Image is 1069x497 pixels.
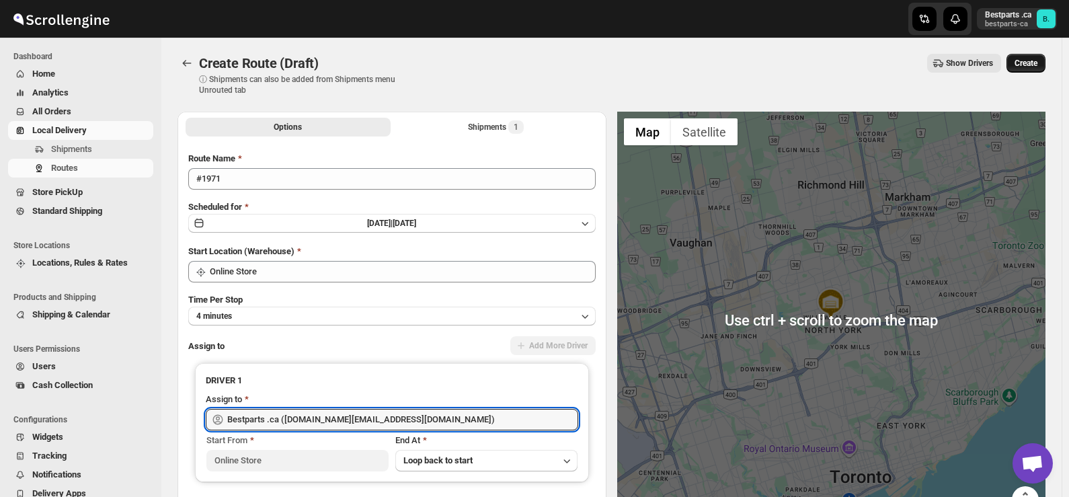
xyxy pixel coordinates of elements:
[927,54,1001,73] button: Show Drivers
[32,69,55,79] span: Home
[13,344,155,354] span: Users Permissions
[206,435,247,445] span: Start From
[1037,9,1056,28] span: Bestparts .ca
[468,120,524,134] div: Shipments
[186,118,391,137] button: All Route Options
[199,55,319,71] span: Create Route (Draft)
[1043,15,1050,24] text: B.
[8,305,153,324] button: Shipping & Calendar
[8,159,153,178] button: Routes
[188,246,294,256] span: Start Location (Warehouse)
[188,202,242,212] span: Scheduled for
[206,393,242,406] div: Assign to
[11,2,112,36] img: ScrollEngine
[32,206,102,216] span: Standard Shipping
[188,214,596,233] button: [DATE]|[DATE]
[403,455,473,465] span: Loop back to start
[395,434,578,447] div: End At
[671,118,738,145] button: Show satellite imagery
[188,168,596,190] input: Eg: Bengaluru Route
[32,87,69,98] span: Analytics
[13,414,155,425] span: Configurations
[946,58,993,69] span: Show Drivers
[32,309,110,319] span: Shipping & Calendar
[985,9,1031,20] p: Bestparts .ca
[32,361,56,371] span: Users
[32,432,63,442] span: Widgets
[188,295,243,305] span: Time Per Stop
[32,469,81,480] span: Notifications
[624,118,671,145] button: Show street map
[32,125,87,135] span: Local Delivery
[177,54,196,73] button: Routes
[367,219,393,228] span: [DATE] |
[8,140,153,159] button: Shipments
[32,106,71,116] span: All Orders
[13,240,155,251] span: Store Locations
[985,20,1031,28] p: bestparts-ca
[32,380,93,390] span: Cash Collection
[8,465,153,484] button: Notifications
[1013,443,1053,484] a: Open chat
[206,374,578,387] h3: DRIVER 1
[514,122,518,132] span: 1
[8,65,153,83] button: Home
[32,187,83,197] span: Store PickUp
[393,219,416,228] span: [DATE]
[8,357,153,376] button: Users
[8,428,153,447] button: Widgets
[395,450,578,471] button: Loop back to start
[51,144,92,154] span: Shipments
[32,258,128,268] span: Locations, Rules & Rates
[13,292,155,303] span: Products and Shipping
[13,51,155,62] span: Dashboard
[8,254,153,272] button: Locations, Rules & Rates
[8,102,153,121] button: All Orders
[51,163,78,173] span: Routes
[188,341,225,351] span: Assign to
[274,122,302,132] span: Options
[8,83,153,102] button: Analytics
[188,153,235,163] span: Route Name
[393,118,598,137] button: Selected Shipments
[210,261,596,282] input: Search location
[196,311,232,321] span: 4 minutes
[188,307,596,326] button: 4 minutes
[227,409,578,430] input: Search assignee
[1006,54,1045,73] button: Create
[32,451,67,461] span: Tracking
[199,74,411,95] p: ⓘ Shipments can also be added from Shipments menu Unrouted tab
[1015,58,1037,69] span: Create
[8,447,153,465] button: Tracking
[977,8,1057,30] button: User menu
[8,376,153,395] button: Cash Collection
